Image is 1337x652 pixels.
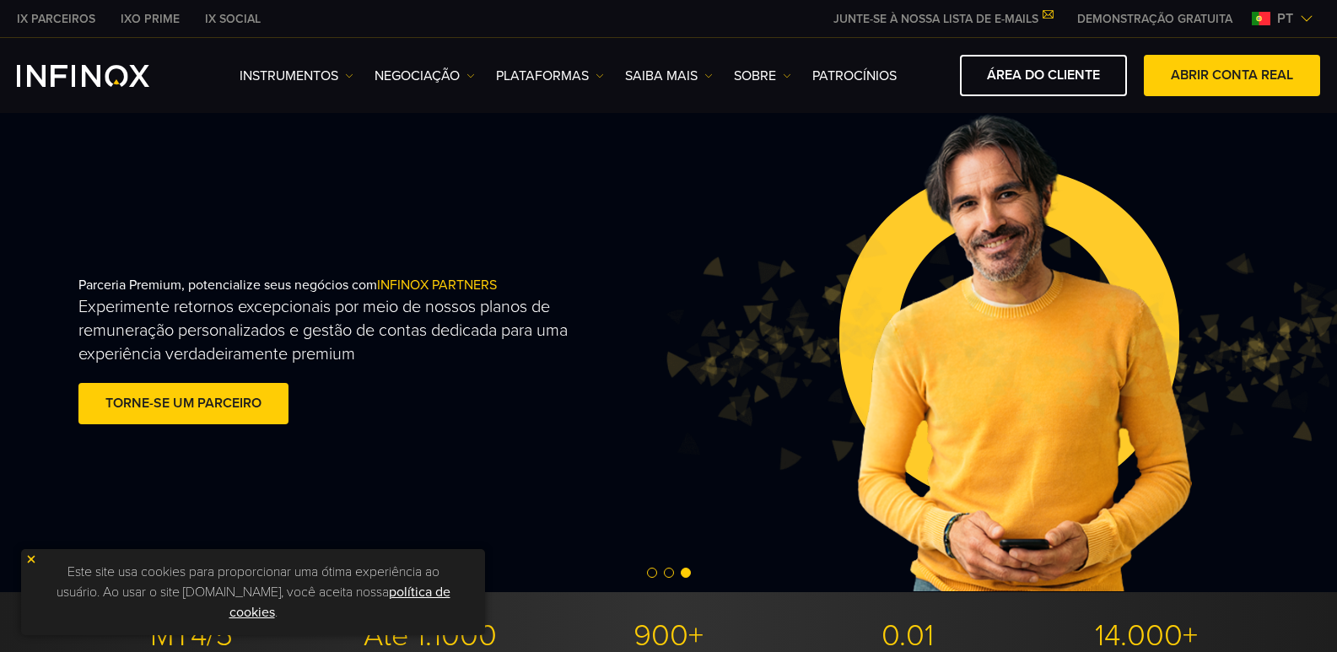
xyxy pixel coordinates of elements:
[240,66,353,86] a: Instrumentos
[192,10,273,28] a: INFINOX
[78,250,704,455] div: Parceria Premium, potencialize seus negócios com
[1144,55,1320,96] a: ABRIR CONTA REAL
[25,553,37,565] img: yellow close icon
[734,66,791,86] a: SOBRE
[1065,10,1245,28] a: INFINOX MENU
[625,66,713,86] a: Saiba mais
[812,66,897,86] a: Patrocínios
[1270,8,1300,29] span: pt
[375,66,475,86] a: NEGOCIAÇÃO
[17,65,189,87] a: INFINOX Logo
[821,12,1065,26] a: JUNTE-SE À NOSSA LISTA DE E-MAILS
[647,568,657,578] span: Go to slide 1
[108,10,192,28] a: INFINOX
[30,558,477,627] p: Este site usa cookies para proporcionar uma ótima experiência ao usuário. Ao usar o site [DOMAIN_...
[496,66,604,86] a: PLATAFORMAS
[960,55,1127,96] a: ÁREA DO CLIENTE
[377,277,497,294] span: INFINOX PARTNERS
[664,568,674,578] span: Go to slide 2
[78,295,580,366] p: Experimente retornos excepcionais por meio de nossos planos de remuneração personalizados e gestã...
[78,383,288,424] a: Torne-se um parceiro
[681,568,691,578] span: Go to slide 3
[4,10,108,28] a: INFINOX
